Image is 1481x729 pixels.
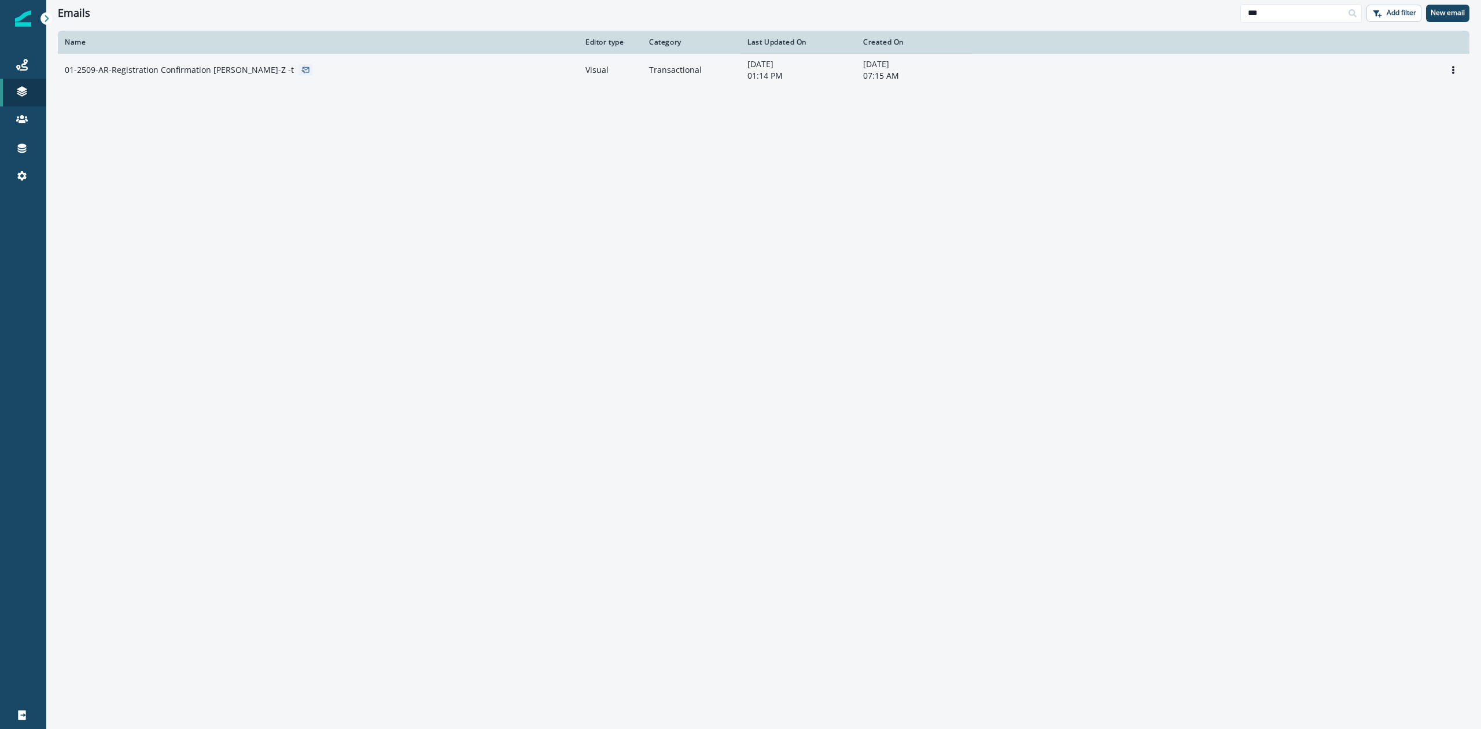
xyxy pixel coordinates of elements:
[1387,9,1416,17] p: Add filter
[642,54,740,86] td: Transactional
[863,58,965,70] p: [DATE]
[65,64,294,76] p: 01-2509-AR-Registration Confirmation [PERSON_NAME]-Z -t
[1366,5,1421,22] button: Add filter
[15,10,31,27] img: Inflection
[579,54,642,86] td: Visual
[649,38,734,47] div: Category
[747,38,849,47] div: Last Updated On
[585,38,635,47] div: Editor type
[1444,61,1462,79] button: Options
[1426,5,1469,22] button: New email
[58,7,90,20] h1: Emails
[863,70,965,82] p: 07:15 AM
[1431,9,1465,17] p: New email
[58,54,1469,86] a: 01-2509-AR-Registration Confirmation [PERSON_NAME]-Z -tVisualTransactional[DATE]01:14 PM[DATE]07:...
[863,38,965,47] div: Created On
[747,58,849,70] p: [DATE]
[747,70,849,82] p: 01:14 PM
[65,38,572,47] div: Name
